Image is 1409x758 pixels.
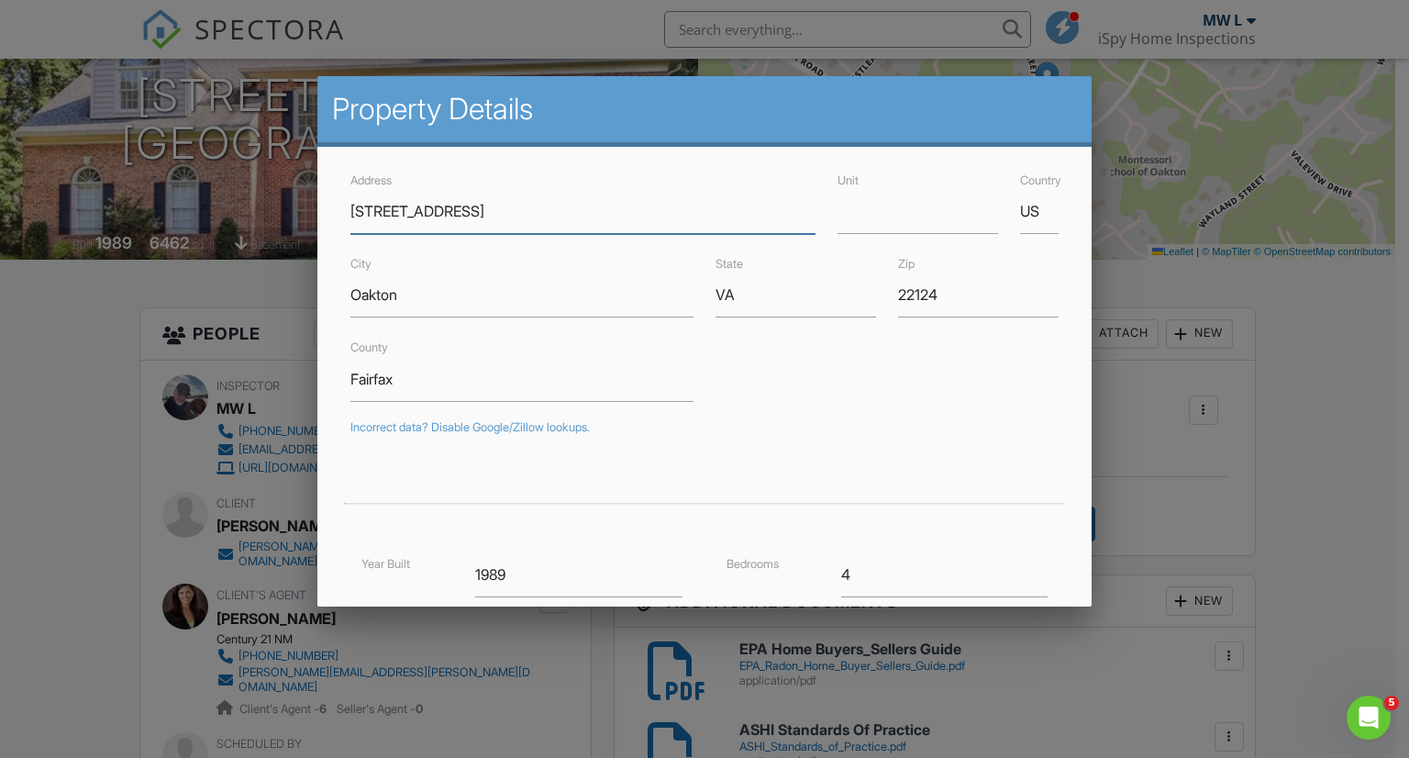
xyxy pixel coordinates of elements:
[361,557,410,571] label: Year Built
[350,257,372,271] label: City
[1347,696,1391,740] iframe: Intercom live chat
[350,340,388,354] label: County
[350,173,392,187] label: Address
[332,91,1078,128] h2: Property Details
[1020,173,1061,187] label: Country
[716,257,743,271] label: State
[727,557,779,571] label: Bedrooms
[898,257,915,271] label: Zip
[350,420,1060,435] div: Incorrect data? Disable Google/Zillow lookups.
[838,173,859,187] label: Unit
[1384,696,1399,710] span: 5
